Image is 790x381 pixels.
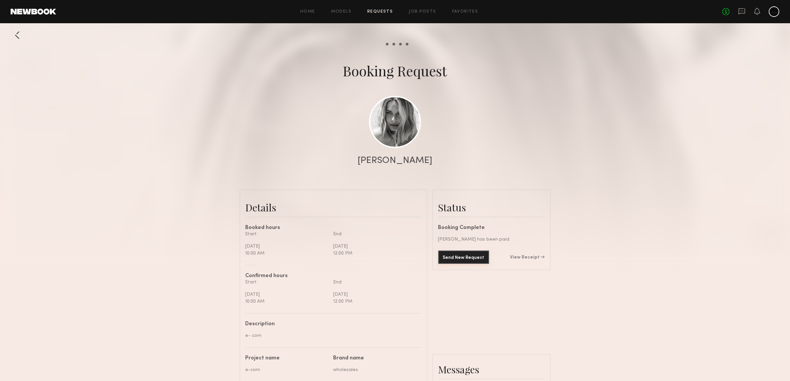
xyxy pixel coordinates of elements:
div: Booking Request [343,61,447,80]
div: End: [333,231,416,238]
div: [PERSON_NAME] [358,156,432,165]
div: e-com [246,366,328,373]
div: [DATE] [333,243,416,250]
div: wholesales [333,366,416,373]
a: View Receipt [510,255,545,260]
div: Booked hours [246,225,421,231]
div: [DATE] [246,243,328,250]
div: e- com [246,332,416,339]
button: Send New Request [438,251,489,264]
div: 12:00 PM [333,298,416,305]
div: Booking Complete [438,225,545,231]
div: 10:00 AM [246,250,328,257]
div: End: [333,279,416,286]
div: Project name [246,356,328,361]
div: Details [246,201,421,214]
div: Messages [438,363,545,376]
a: Requests [367,10,393,14]
div: 10:00 AM [246,298,328,305]
div: Start: [246,231,328,238]
div: [DATE] [333,291,416,298]
div: Brand name [333,356,416,361]
a: Models [331,10,351,14]
div: Confirmed hours [246,273,421,279]
div: 12:00 PM [333,250,416,257]
a: Home [300,10,315,14]
div: Start: [246,279,328,286]
a: Favorites [452,10,478,14]
div: [DATE] [246,291,328,298]
a: Job Posts [409,10,436,14]
div: Status [438,201,545,214]
div: [PERSON_NAME] has been paid. [438,236,545,243]
div: Description [246,322,416,327]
